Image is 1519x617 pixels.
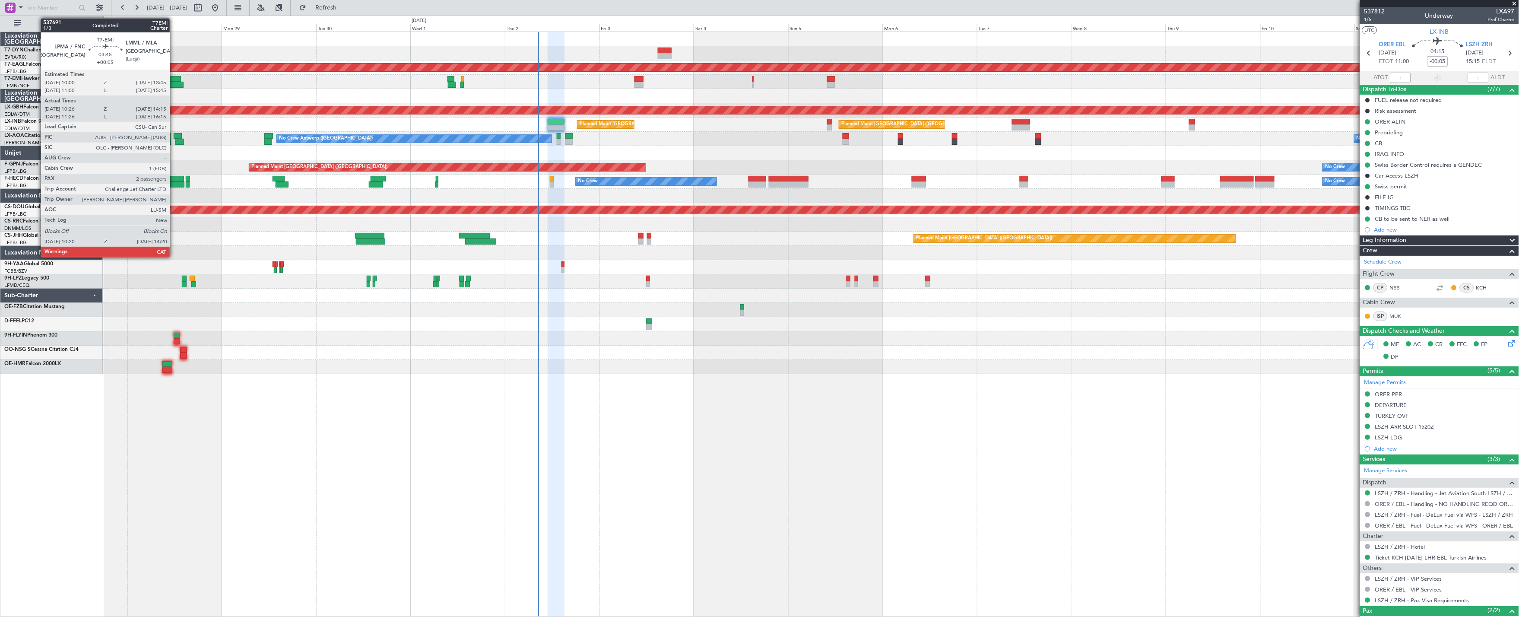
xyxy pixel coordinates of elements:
div: DEPARTURE [1375,401,1407,409]
a: LFPB/LBG [4,168,27,175]
span: Pax [1363,606,1373,616]
a: 9H-FLYINPhenom 300 [4,333,57,338]
div: ORER ALTN [1375,118,1406,125]
a: LFMD/CEQ [4,282,29,289]
span: D-FEEL [4,318,22,324]
span: CS-JHH [4,233,23,238]
span: MF [1391,340,1399,349]
span: ETOT [1379,57,1393,66]
span: DP [1391,353,1399,362]
a: LFPB/LBG [4,239,27,246]
a: LFMN/NCE [4,83,30,89]
span: 1/5 [1364,16,1385,23]
a: ORER / EBL - Handling - NO HANDLING REQD ORER/EBL [1375,500,1515,508]
a: Schedule Crew [1364,258,1402,267]
span: Dispatch [1363,478,1387,488]
div: Swiss permit [1375,183,1408,190]
a: DNMM/LOS [4,225,31,232]
a: OE-FZBCitation Mustang [4,304,65,309]
div: Fri 10 [1260,24,1355,32]
a: LSZH / ZRH - VIP Services [1375,575,1442,582]
div: Wed 8 [1071,24,1166,32]
a: D-FEELPC12 [4,318,34,324]
div: Tue 7 [977,24,1072,32]
div: Planned Maint [GEOGRAPHIC_DATA] ([GEOGRAPHIC_DATA]) [251,161,387,174]
span: F-GPNJ [4,162,23,167]
span: Services [1363,455,1386,464]
span: 9H-FLYIN [4,333,27,338]
span: Charter [1363,531,1384,541]
input: Trip Number [26,1,76,14]
span: (5/5) [1488,366,1500,375]
a: CS-JHHGlobal 6000 [4,233,52,238]
span: CS-DOU [4,204,25,210]
span: LX-GBH [4,105,23,110]
span: LX-INB [1430,27,1449,36]
span: Permits [1363,366,1383,376]
a: FCBB/BZV [4,268,27,274]
span: ATOT [1374,73,1388,82]
div: Planned Maint [GEOGRAPHIC_DATA] [580,118,662,131]
span: FP [1481,340,1488,349]
span: LX-AOA [4,133,24,138]
span: Leg Information [1363,235,1407,245]
div: Swiss Border Control requires a GENDEC [1375,161,1482,169]
a: NSS [1390,284,1409,292]
div: Planned Maint [GEOGRAPHIC_DATA] ([GEOGRAPHIC_DATA]) [841,118,977,131]
div: Mon 29 [222,24,316,32]
div: FILE IG [1375,194,1394,201]
span: [DATE] [1379,49,1397,57]
span: T7-EAGL [4,62,25,67]
div: No Crew [1325,161,1345,174]
button: All Aircraft [10,17,94,31]
a: [PERSON_NAME]/QSA [4,140,55,146]
span: [DATE] [1466,49,1484,57]
div: FUEL release not required [1375,96,1442,104]
span: [DATE] - [DATE] [147,4,187,12]
div: CB to be sent to NER as well [1375,215,1450,223]
button: UTC [1362,26,1377,34]
span: (2/2) [1488,606,1500,615]
a: F-HECDFalcon 7X [4,176,47,181]
span: 15:15 [1466,57,1480,66]
div: No Crew [1325,175,1345,188]
span: Refresh [308,5,344,11]
span: 9H-YAA [4,261,24,267]
div: Wed 1 [410,24,505,32]
a: LSZH / ZRH - Handling - Jet Aviation South LSZH / ZRH [1375,490,1515,497]
span: 04:15 [1431,48,1445,56]
span: LX-INB [4,119,21,124]
div: CP [1373,283,1388,293]
div: LSZH LDG [1375,434,1402,441]
div: Mon 6 [882,24,977,32]
a: Manage Services [1364,467,1408,475]
span: Flight Crew [1363,269,1395,279]
span: CR [1436,340,1443,349]
div: CB [1375,140,1383,147]
span: OE-HMR [4,361,25,366]
a: F-GPNJFalcon 900EX [4,162,56,167]
span: ALDT [1491,73,1505,82]
span: Pref Charter [1488,16,1515,23]
a: T7-DYNChallenger 604 [4,48,61,53]
div: Risk assessment [1375,107,1417,114]
div: Thu 2 [505,24,599,32]
div: Tue 30 [316,24,411,32]
div: No Crew Paris ([GEOGRAPHIC_DATA]) [1357,132,1442,145]
div: Add new [1374,445,1515,452]
a: KCH [1476,284,1496,292]
a: EDLW/DTM [4,111,30,118]
div: Underway [1426,12,1454,21]
span: Others [1363,563,1382,573]
span: OO-NSG S [4,347,31,352]
span: F-HECD [4,176,23,181]
span: 537812 [1364,7,1385,16]
span: Dispatch To-Dos [1363,85,1407,95]
a: T7-EAGLFalcon 8X [4,62,49,67]
a: LSZH / ZRH - Fuel - DeLux Fuel via WFS - LSZH / ZRH [1375,511,1513,518]
div: Sat 4 [694,24,788,32]
span: CS-RRC [4,219,23,224]
input: --:-- [1390,73,1411,83]
a: LSZH / ZRH - Hotel [1375,543,1425,550]
span: T7-DYN [4,48,24,53]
